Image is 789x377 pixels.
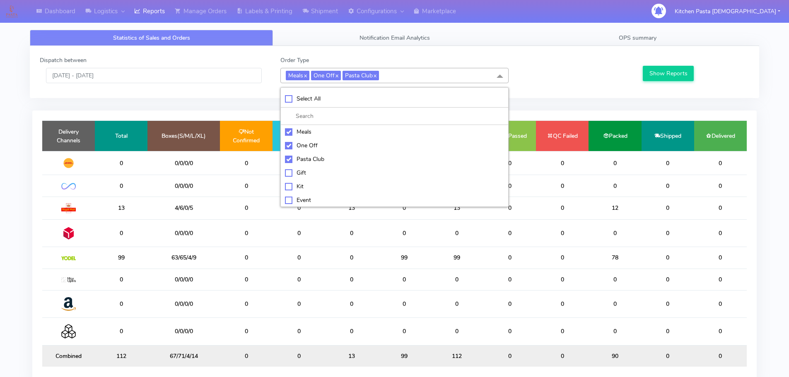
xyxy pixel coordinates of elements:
[360,34,430,42] span: Notification Email Analytics
[536,269,589,290] td: 0
[95,290,147,317] td: 0
[303,71,307,79] a: x
[325,219,378,247] td: 0
[589,175,641,197] td: 0
[431,219,483,247] td: 0
[483,219,536,247] td: 0
[694,151,747,175] td: 0
[147,318,220,345] td: 0/0/0/0
[373,71,376,79] a: x
[285,141,504,150] div: One Off
[147,151,220,175] td: 0/0/0/0
[589,151,641,175] td: 0
[147,175,220,197] td: 0/0/0/0
[273,151,325,175] td: 0
[325,269,378,290] td: 0
[273,247,325,269] td: 0
[325,318,378,345] td: 0
[285,94,504,103] div: Select All
[694,175,747,197] td: 0
[589,219,641,247] td: 0
[483,197,536,219] td: 0
[220,219,273,247] td: 0
[220,345,273,367] td: 0
[536,121,589,151] td: QC Failed
[95,121,147,151] td: Total
[589,247,641,269] td: 78
[378,269,431,290] td: 0
[325,197,378,219] td: 13
[536,247,589,269] td: 0
[273,175,325,197] td: 0
[61,324,76,339] img: Collection
[61,203,76,213] img: Royal Mail
[95,197,147,219] td: 13
[589,318,641,345] td: 0
[694,121,747,151] td: Delivered
[536,345,589,367] td: 0
[30,30,759,46] ul: Tabs
[61,158,76,168] img: DHL
[589,290,641,317] td: 0
[642,318,694,345] td: 0
[95,345,147,367] td: 112
[220,151,273,175] td: 0
[378,290,431,317] td: 0
[273,269,325,290] td: 0
[220,175,273,197] td: 0
[311,71,341,80] span: One Off
[95,318,147,345] td: 0
[273,219,325,247] td: 0
[61,183,76,190] img: OnFleet
[483,290,536,317] td: 0
[147,345,220,367] td: 67/71/4/14
[220,121,273,151] td: Not Confirmed
[95,247,147,269] td: 99
[285,127,504,136] div: Meals
[285,182,504,191] div: Kit
[642,247,694,269] td: 0
[40,56,87,65] label: Dispatch between
[335,71,338,79] a: x
[147,247,220,269] td: 63/65/4/9
[642,290,694,317] td: 0
[325,247,378,269] td: 0
[220,197,273,219] td: 0
[286,71,309,80] span: Meals
[431,345,483,367] td: 112
[220,247,273,269] td: 0
[536,151,589,175] td: 0
[46,68,262,83] input: Pick the Daterange
[483,318,536,345] td: 0
[642,151,694,175] td: 0
[589,269,641,290] td: 0
[483,345,536,367] td: 0
[431,247,483,269] td: 99
[431,269,483,290] td: 0
[42,121,95,151] td: Delivery Channels
[642,269,694,290] td: 0
[147,290,220,317] td: 0/0/0/0
[589,345,641,367] td: 90
[343,71,379,80] span: Pasta Club
[431,290,483,317] td: 0
[95,151,147,175] td: 0
[642,197,694,219] td: 0
[61,277,76,283] img: MaxOptra
[42,345,95,367] td: Combined
[273,121,325,151] td: Confirmed
[694,345,747,367] td: 0
[95,175,147,197] td: 0
[285,168,504,177] div: Gift
[147,219,220,247] td: 0/0/0/0
[619,34,656,42] span: OPS summary
[147,121,220,151] td: Boxes(S/M/L/XL)
[325,290,378,317] td: 0
[61,226,76,240] img: DPD
[95,269,147,290] td: 0
[642,345,694,367] td: 0
[694,318,747,345] td: 0
[643,66,694,81] button: Show Reports
[536,175,589,197] td: 0
[273,290,325,317] td: 0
